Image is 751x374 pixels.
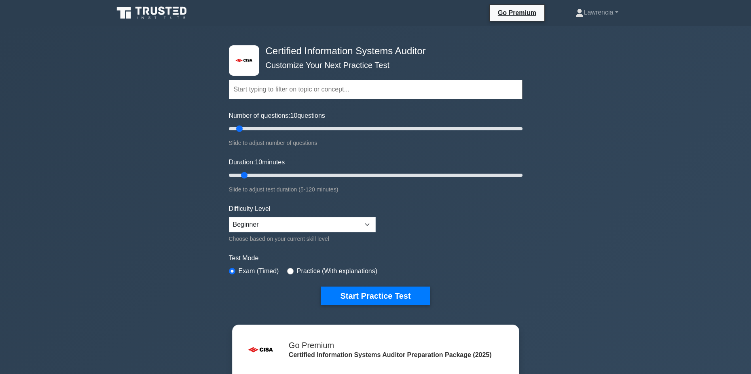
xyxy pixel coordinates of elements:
span: 10 [255,159,262,166]
label: Difficulty Level [229,204,271,214]
a: Lawrencia [556,4,637,21]
div: Slide to adjust test duration (5-120 minutes) [229,185,523,194]
input: Start typing to filter on topic or concept... [229,80,523,99]
label: Test Mode [229,253,523,263]
a: Go Premium [493,8,541,18]
label: Exam (Timed) [239,266,279,276]
label: Practice (With explanations) [297,266,377,276]
span: 10 [290,112,298,119]
h4: Certified Information Systems Auditor [262,45,483,57]
label: Duration: minutes [229,157,285,167]
label: Number of questions: questions [229,111,325,121]
button: Start Practice Test [321,287,430,305]
div: Choose based on your current skill level [229,234,376,244]
div: Slide to adjust number of questions [229,138,523,148]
